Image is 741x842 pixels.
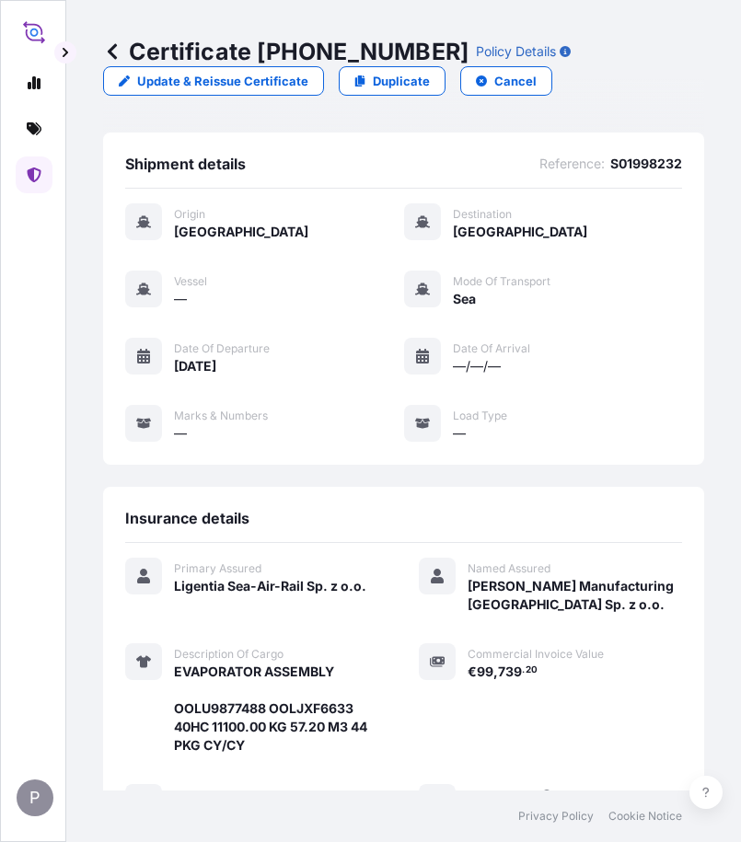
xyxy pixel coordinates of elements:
[468,647,604,662] span: Commercial Invoice Value
[453,424,466,443] span: —
[174,647,284,662] span: Description Of Cargo
[453,290,476,308] span: Sea
[608,809,682,824] a: Cookie Notice
[174,424,187,443] span: —
[453,409,507,423] span: Load Type
[610,155,682,173] span: S01998232
[468,665,477,678] span: €
[468,561,550,576] span: Named Assured
[494,72,537,90] p: Cancel
[468,577,683,614] span: [PERSON_NAME] Manufacturing [GEOGRAPHIC_DATA] Sp. z o.o.
[174,207,205,222] span: Origin
[498,665,522,678] span: 739
[493,665,498,678] span: ,
[453,207,512,222] span: Destination
[468,788,538,802] span: Insured Value
[453,341,530,356] span: Date of Arrival
[174,357,216,375] span: [DATE]
[526,667,538,674] span: 20
[453,223,587,241] span: [GEOGRAPHIC_DATA]
[476,42,556,61] p: Policy Details
[539,155,605,173] span: Reference :
[29,789,41,807] span: P
[460,66,552,96] button: Cancel
[174,561,261,576] span: Primary Assured
[125,509,249,527] span: Insurance details
[103,66,324,96] a: Update & Reissue Certificate
[125,155,246,173] span: Shipment details
[174,663,389,755] span: EVAPORATOR ASSEMBLY OOLU9877488 OOLJXF6633 40HC 11100.00 KG 57.20 M3 44 PKG CY/CY
[453,357,501,375] span: —/—/—
[453,274,550,289] span: Mode of Transport
[174,290,187,308] span: —
[477,665,493,678] span: 99
[137,72,308,90] p: Update & Reissue Certificate
[174,577,366,595] span: Ligentia Sea-Air-Rail Sp. z o.o.
[522,667,525,674] span: .
[174,341,270,356] span: Date of Departure
[103,37,469,66] p: Certificate [PHONE_NUMBER]
[518,809,594,824] a: Privacy Policy
[339,66,446,96] a: Duplicate
[174,788,237,802] span: Freight Cost
[174,223,308,241] span: [GEOGRAPHIC_DATA]
[373,72,430,90] p: Duplicate
[174,409,268,423] span: Marks & Numbers
[174,274,207,289] span: Vessel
